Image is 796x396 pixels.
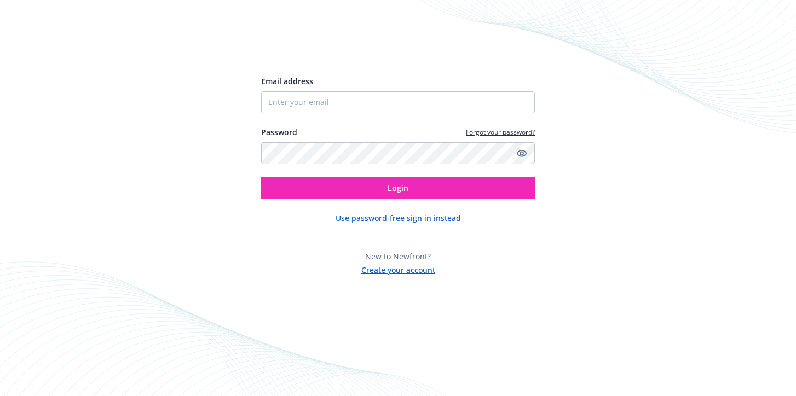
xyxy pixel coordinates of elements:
input: Enter your password [261,142,535,164]
button: Use password-free sign in instead [336,212,461,224]
span: Login [388,183,408,193]
span: New to Newfront? [365,251,431,261]
a: Show password [515,147,528,160]
img: Newfront logo [261,36,365,55]
button: Create your account [361,262,435,276]
label: Password [261,126,297,138]
a: Forgot your password? [466,127,535,137]
input: Enter your email [261,91,535,113]
span: Email address [261,76,313,86]
button: Login [261,177,535,199]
